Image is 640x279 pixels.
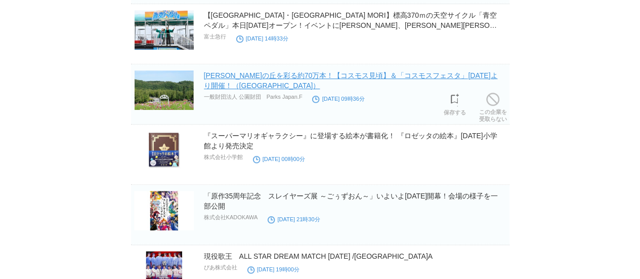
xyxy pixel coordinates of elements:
[204,11,499,39] a: 【[GEOGRAPHIC_DATA]・[GEOGRAPHIC_DATA] MORI】標高370ｍの天空サイクル「青空ペダル」本日[DATE]オープン！イベントに[PERSON_NAME]、[PE...
[204,264,237,271] p: ぴあ株式会社
[204,192,498,210] a: 「原作35周年記念 スレイヤーズ展 ～ごぅずおん～」いよいよ[DATE]開幕！会場の様子を一部公開
[134,191,194,230] img: 「原作35周年記念 スレイヤーズ展 ～ごぅずおん～」いよいよ明日開幕！会場の様子を一部公開
[204,93,303,101] p: 一般財団法人 公園財団 Parks Japan.F
[312,96,364,102] time: [DATE] 09時36分
[204,33,226,41] p: 富士急行
[236,35,288,42] time: [DATE] 14時33分
[444,91,466,116] a: 保存する
[134,10,194,50] img: 【神奈川県・さがみ湖MORI MORI】標高370ｍの天空サイクル「青空ペダル」本日9月13日(土)オープン！イベントに高尾颯斗さん、高尾楓弥さんの“高尾兄弟”が登場
[204,252,433,260] a: 現役歌王 ALL STAR DREAM MATCH [DATE] /[GEOGRAPHIC_DATA]A
[134,131,194,170] img: 『スーパーマリオギャラクシー』に登場する絵本が書籍化！ 『ロゼッタの絵本』10月2日(木)小学館より発売決定
[204,214,258,221] p: 株式会社KADOKAWA
[204,132,497,150] a: 『スーパーマリオギャラクシー』に登場する絵本が書籍化！ 『ロゼッタの絵本』[DATE]小学館より発売決定
[479,90,507,123] a: この企業を受取らない
[204,153,243,161] p: 株式会社小学館
[247,266,300,272] time: [DATE] 19時00分
[268,216,320,222] time: [DATE] 21時30分
[253,156,305,162] time: [DATE] 00時00分
[204,71,498,90] a: [PERSON_NAME]の丘を彩る約70万本！【コスモス見頃】＆「コスモスフェスタ」[DATE]より開催！（[GEOGRAPHIC_DATA]）
[134,70,194,110] img: 滝野の丘を彩る約70万本！【コスモス見頃】＆「コスモスフェスタ」9/13（土）より開催！（国営滝野すずらん丘陵公園）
